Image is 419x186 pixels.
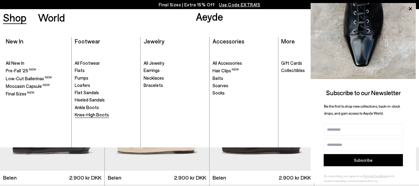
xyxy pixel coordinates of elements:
span: Flats [75,67,85,73]
span: All New In [6,60,24,66]
a: World [38,12,65,23]
span: Earrings [144,67,160,73]
span: Necklaces [144,75,164,81]
a: Pre-Fall '25 [6,67,69,74]
span: Scarves [213,83,228,88]
a: Scarves [213,83,275,89]
span: All Footwear [75,60,100,66]
span: Navigate to /collections/ss25-final-sizes [219,2,260,7]
a: Knee-High Boots [75,112,138,118]
a: Hair Clips [213,67,275,74]
a: Pumps [75,75,138,81]
a: Collectibles [281,67,344,74]
a: Belen 2.900 kr DKK [209,171,314,184]
span: Belen [3,174,17,181]
span: Flat Sandals [75,90,99,95]
a: New In [6,37,23,45]
a: Earrings [144,67,206,74]
span: All Accessories [213,60,242,66]
span: Socks [213,90,225,95]
a: Moccasin Capsule [6,83,69,89]
span: Moccasin Capsule [6,83,50,89]
a: Footwear [75,37,100,45]
a: More [281,37,295,45]
a: Bracelets [144,82,206,88]
a: Aeyde [196,10,223,23]
a: Gift Cards [281,60,344,66]
a: Shop [3,12,26,23]
a: All Jewelry [144,60,206,66]
a: All Accessories [213,60,275,66]
a: Heeled Sandals [75,97,138,103]
span: Belen [213,174,226,181]
span: Heeled Sandals [75,97,105,102]
a: Belen 2.900 kr DKK [105,171,209,184]
a: All New In [6,60,69,66]
a: Low-Cut Ballerinas [6,75,69,82]
span: Pumps [75,75,88,81]
a: Accessories [213,37,244,45]
span: Be the first to shop new collections, back-in-stock drops, and gain access to Aeyde World. [324,104,400,115]
button: Subscribe [324,154,403,166]
a: Socks [213,90,275,96]
span: Belts [213,75,223,81]
span: Collectibles [281,67,305,73]
a: Necklaces [144,75,206,81]
span: Pre-Fall '25 [6,68,36,73]
span: Low-Cut Ballerinas [6,76,52,81]
span: By subscribing, you agree to our [324,174,363,178]
a: Flat Sandals [75,90,138,96]
span: All Jewelry [144,60,164,66]
span: Hair Clips [213,68,239,73]
span: Ankle Boots [75,105,99,110]
span: Knee-High Boots [75,112,109,117]
span: 2.900 kr DKK [69,174,101,181]
a: All Footwear [75,60,138,66]
p: Final Sizes | Extra 15% Off [159,1,261,9]
a: Belts [213,75,275,81]
span: Gift Cards [281,60,302,66]
img: ca3f721fb6ff708a270709c41d776025.jpg [311,3,416,79]
a: Final Sizes [6,91,69,97]
a: Jewelry [144,37,164,45]
span: 2.900 kr DKK [174,174,206,181]
span: 2.900 kr DKK [279,174,311,181]
a: Ankle Boots [75,105,138,111]
span: Loafers [75,82,90,88]
span: Final Sizes [6,91,34,96]
a: Terms & Conditions [363,174,387,178]
span: Belen [108,174,121,181]
a: Loafers [75,82,138,88]
a: Flats [75,67,138,74]
span: Bracelets [144,82,163,88]
span: Subscribe to our Newsletter [326,89,401,96]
